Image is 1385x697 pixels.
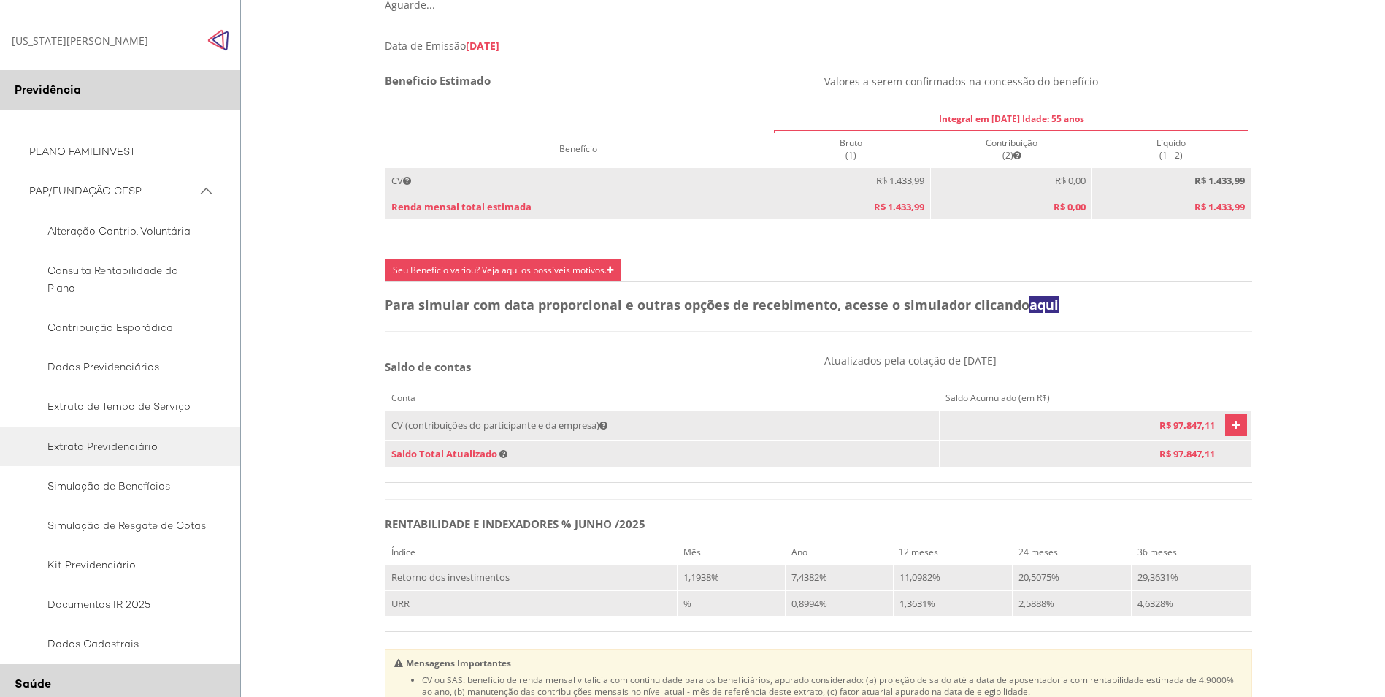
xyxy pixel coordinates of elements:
[29,358,207,376] span: Dados Previdenciários
[385,386,940,411] th: Conta
[406,657,511,669] b: Mensagens Importantes
[385,298,1252,313] h4: Para simular com data proporcional e outras opções de recebimento, acesse o simulador clicando
[29,556,207,574] span: Kit Previdenciário
[385,194,772,220] td: Renda mensal total estimada
[391,447,497,460] span: Saldo Total Atualizado
[385,39,1252,53] div: Data de Emissão
[12,34,148,47] div: [US_STATE][PERSON_NAME]
[391,419,607,432] span: CV (contribuições do participante e da empresa)
[1029,296,1059,313] a: aqui
[29,635,207,652] span: Dados Cadastrais
[1055,174,1086,187] span: R$ 0,00
[207,29,229,51] img: Fechar menu
[1194,174,1245,187] b: R$ 1.433,99
[29,477,207,495] span: Simulação de Benefícios
[786,590,894,617] td: 0,8994%
[986,137,1037,161] span: Contribuição (2)
[1132,564,1251,590] td: 29,3631%
[29,595,207,613] span: Documentos IR 2025
[874,200,924,213] span: R$ 1.433,99
[893,590,1012,617] td: 1,3631%
[678,564,786,590] td: 1,1938%
[385,361,813,373] h5: Saldo de contas
[385,590,678,617] td: URR
[1159,419,1215,432] span: R$ 97.847,11
[1013,564,1132,590] td: 20,5075%
[422,674,1244,697] li: CV ou SAS: benefício de renda mensal vitalícia com continuidade para os beneficiários, apurado co...
[1194,200,1245,213] b: R$ 1.433,99
[29,319,207,336] span: Contribuição Esporádica
[1013,540,1132,565] th: 24 meses
[1159,447,1215,460] span: R$ 97.847,11
[940,386,1221,411] th: Saldo Acumulado (em R$)
[893,540,1012,565] th: 12 meses
[385,131,772,168] th: Benefício
[1132,540,1251,565] th: 36 meses
[678,590,786,617] td: %
[385,75,813,87] h4: Benefício Estimado
[678,540,786,565] th: Mês
[391,174,411,187] span: CV
[1091,131,1251,168] th: Líquido (1 - 2)
[29,222,207,240] span: Alteração Contrib. Voluntária
[824,75,1253,88] p: Valores a serem confirmados na concessão do benefício
[772,131,931,168] th: Bruto (1)
[824,354,1253,367] p: Atualizados pela cotação de [DATE]
[207,29,229,51] span: Click to close side navigation.
[29,397,207,415] span: Extrato de Tempo de Serviço
[876,174,924,187] span: R$ 1.433,99
[29,517,207,534] span: Simulação de Resgate de Cotas
[29,262,207,297] span: Consulta Rentabilidade do Plano
[385,564,678,590] td: Retorno dos investimentos
[893,564,1012,590] td: 11,0982%
[385,540,678,565] th: Índice
[385,518,1252,530] h5: RENTABILIDADE E INDEXADORES % JUNHO /2025
[772,107,1251,131] th: Integral em [DATE] Idade: 55 anos
[15,676,51,691] span: Saúde
[466,39,499,53] span: [DATE]
[1054,200,1086,213] span: R$ 0,00
[385,259,621,281] a: Seu Benefício variou? Veja aqui os possíveis motivos.
[786,564,894,590] td: 7,4382%
[1013,590,1132,617] td: 2,5888%
[786,540,894,565] th: Ano
[29,182,197,200] span: PAP/FUNDAÇÃO CESP
[1132,590,1251,617] td: 4,6328%
[29,438,207,455] span: Extrato Previdenciário
[15,82,81,97] span: Previdência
